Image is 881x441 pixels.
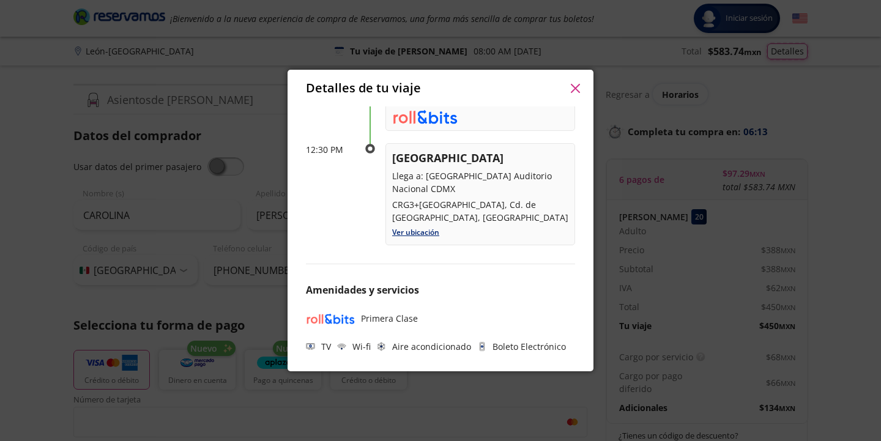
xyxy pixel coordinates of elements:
img: ROLL & BITS [306,309,355,328]
p: Detalles de tu viaje [306,79,421,97]
p: Wi-fi [352,340,371,353]
p: Aire acondicionado [392,340,471,353]
p: Primera Clase [361,312,418,325]
img: uploads_2F1576104068850-p6hcujmri-bae6ccfc1c9fc29c7b05be360ea47c92_2Frollbits_logo2.png [392,109,458,124]
a: Ver ubicación [392,227,439,237]
p: Boleto Electrónico [493,340,566,353]
p: CRG3+[GEOGRAPHIC_DATA], Cd. de [GEOGRAPHIC_DATA], [GEOGRAPHIC_DATA] [392,198,568,224]
p: 12:30 PM [306,143,355,156]
p: TV [321,340,331,353]
p: Amenidades y servicios [306,283,575,297]
p: Llega a: [GEOGRAPHIC_DATA] Auditorio Nacional CDMX [392,169,568,195]
p: [GEOGRAPHIC_DATA] [392,150,568,166]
